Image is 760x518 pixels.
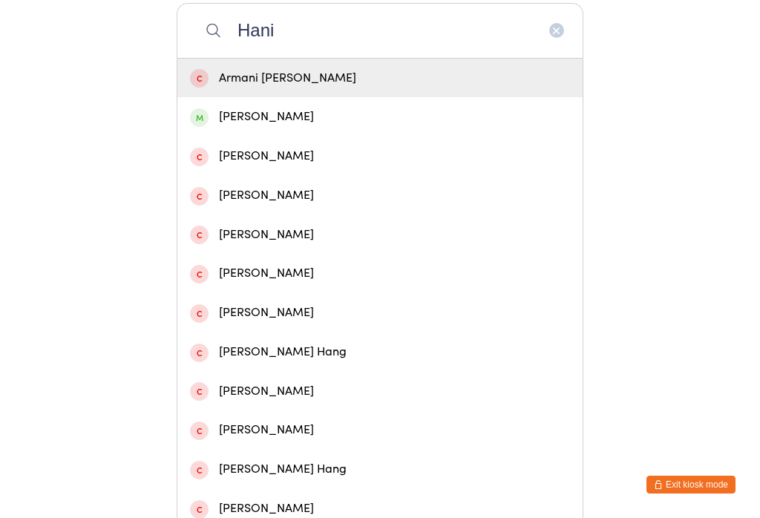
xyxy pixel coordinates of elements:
[190,303,570,323] div: [PERSON_NAME]
[177,3,583,58] input: Search
[190,186,570,206] div: [PERSON_NAME]
[646,476,736,494] button: Exit kiosk mode
[190,381,570,401] div: [PERSON_NAME]
[190,459,570,479] div: [PERSON_NAME] Hang
[190,146,570,166] div: [PERSON_NAME]
[190,420,570,440] div: [PERSON_NAME]
[190,263,570,283] div: [PERSON_NAME]
[190,225,570,245] div: [PERSON_NAME]
[190,68,570,88] div: Armani [PERSON_NAME]
[190,342,570,362] div: [PERSON_NAME] Hang
[190,107,570,127] div: [PERSON_NAME]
